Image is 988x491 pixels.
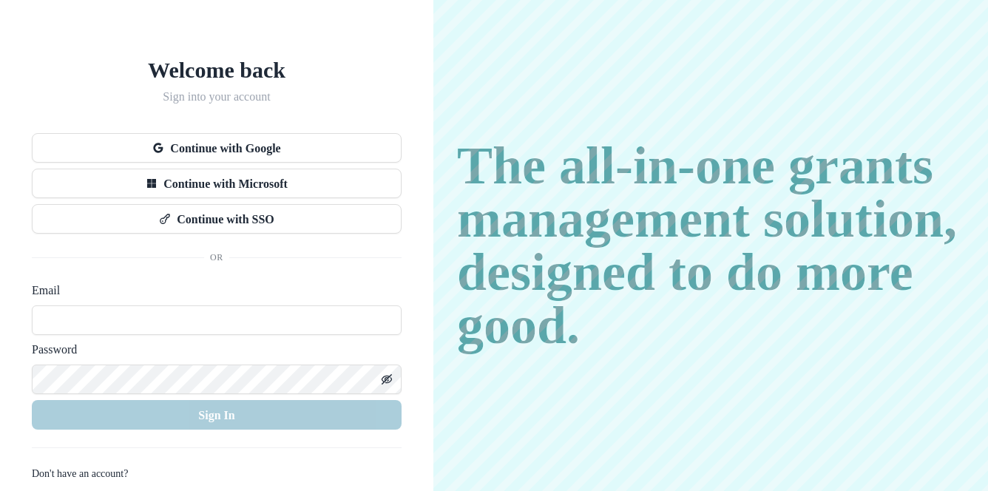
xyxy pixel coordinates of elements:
label: Email [32,282,393,299]
button: Sign In [32,400,402,430]
p: Don't have an account? [32,466,128,481]
button: Continue with Google [32,133,402,163]
button: Continue with SSO [32,204,402,234]
h2: Sign into your account [32,89,402,104]
button: Continue with Microsoft [32,169,402,198]
label: Password [32,341,393,359]
button: Toggle password visibility [375,368,399,391]
h1: Welcome back [32,57,402,84]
